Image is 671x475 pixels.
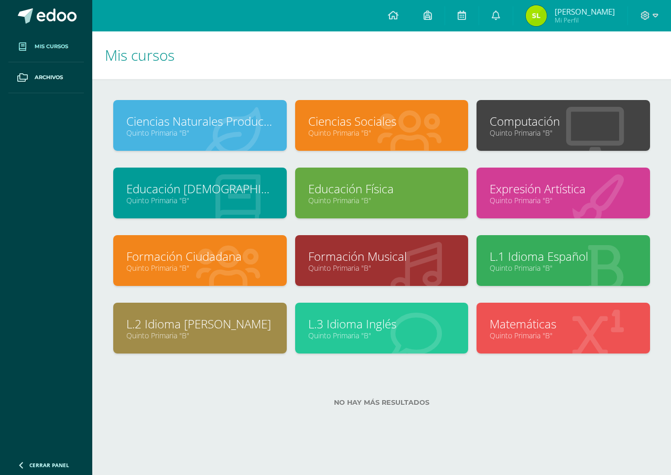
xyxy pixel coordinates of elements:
span: Archivos [35,73,63,82]
a: Formación Musical [308,248,456,264]
span: Mis cursos [35,42,68,51]
a: Quinto Primaria "B" [490,330,637,340]
a: Matemáticas [490,316,637,332]
a: L.3 Idioma Inglés [308,316,456,332]
span: Mis cursos [105,45,175,65]
a: Mis cursos [8,31,84,62]
a: Quinto Primaria "B" [308,195,456,205]
span: Mi Perfil [555,16,615,25]
a: Educación Física [308,181,456,197]
a: Quinto Primaria "B" [308,128,456,138]
a: Quinto Primaria "B" [126,263,274,273]
a: L.2 Idioma [PERSON_NAME] [126,316,274,332]
a: Educación [DEMOGRAPHIC_DATA] [126,181,274,197]
label: No hay más resultados [113,399,650,406]
span: Cerrar panel [29,461,69,469]
a: Quinto Primaria "B" [490,128,637,138]
a: L.1 Idioma Español [490,248,637,264]
a: Expresión Artística [490,181,637,197]
a: Quinto Primaria "B" [126,330,274,340]
a: Quinto Primaria "B" [126,128,274,138]
a: Archivos [8,62,84,93]
a: Quinto Primaria "B" [490,195,637,205]
a: Quinto Primaria "B" [126,195,274,205]
span: [PERSON_NAME] [555,6,615,17]
a: Quinto Primaria "B" [308,263,456,273]
a: Ciencias Naturales Productividad y Desarrollo [126,113,274,129]
a: Quinto Primaria "B" [308,330,456,340]
img: 33177dedb9c015e9fb844d0f067e2225.png [526,5,547,26]
a: Computación [490,113,637,129]
a: Quinto Primaria "B" [490,263,637,273]
a: Ciencias Sociales [308,113,456,129]
a: Formación Ciudadana [126,248,274,264]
